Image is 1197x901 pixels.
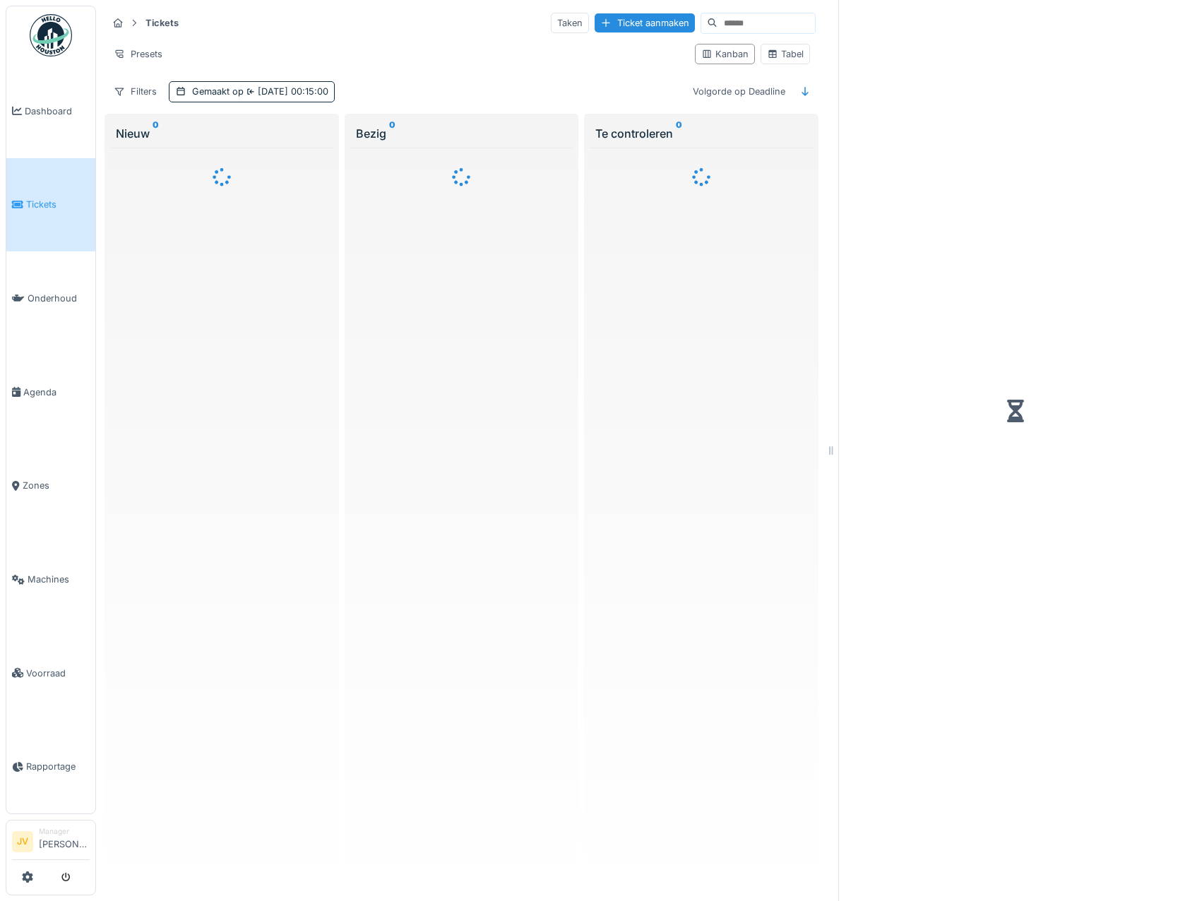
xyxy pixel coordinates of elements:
a: JV Manager[PERSON_NAME] [12,826,90,860]
sup: 0 [153,125,159,142]
span: Dashboard [25,105,90,118]
span: [DATE] 00:15:00 [244,86,328,97]
div: Kanban [701,47,749,61]
strong: Tickets [140,16,184,30]
div: Te controleren [595,125,807,142]
div: Volgorde op Deadline [686,81,792,102]
a: Zones [6,439,95,533]
span: Zones [23,479,90,492]
a: Rapportage [6,720,95,814]
img: Badge_color-CXgf-gQk.svg [30,14,72,56]
div: Ticket aanmaken [595,13,695,32]
a: Machines [6,532,95,626]
span: Onderhoud [28,292,90,305]
a: Agenda [6,345,95,439]
a: Onderhoud [6,251,95,345]
div: Taken [551,13,589,33]
div: Filters [107,81,163,102]
sup: 0 [389,125,395,142]
li: [PERSON_NAME] [39,826,90,857]
div: Manager [39,826,90,837]
a: Voorraad [6,626,95,720]
a: Tickets [6,158,95,252]
sup: 0 [676,125,682,142]
span: Machines [28,573,90,586]
li: JV [12,831,33,852]
span: Tickets [26,198,90,211]
div: Gemaakt op [192,85,328,98]
span: Agenda [23,386,90,399]
div: Presets [107,44,169,64]
div: Bezig [356,125,568,142]
div: Nieuw [116,125,328,142]
span: Rapportage [26,760,90,773]
a: Dashboard [6,64,95,158]
span: Voorraad [26,667,90,680]
div: Tabel [767,47,804,61]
